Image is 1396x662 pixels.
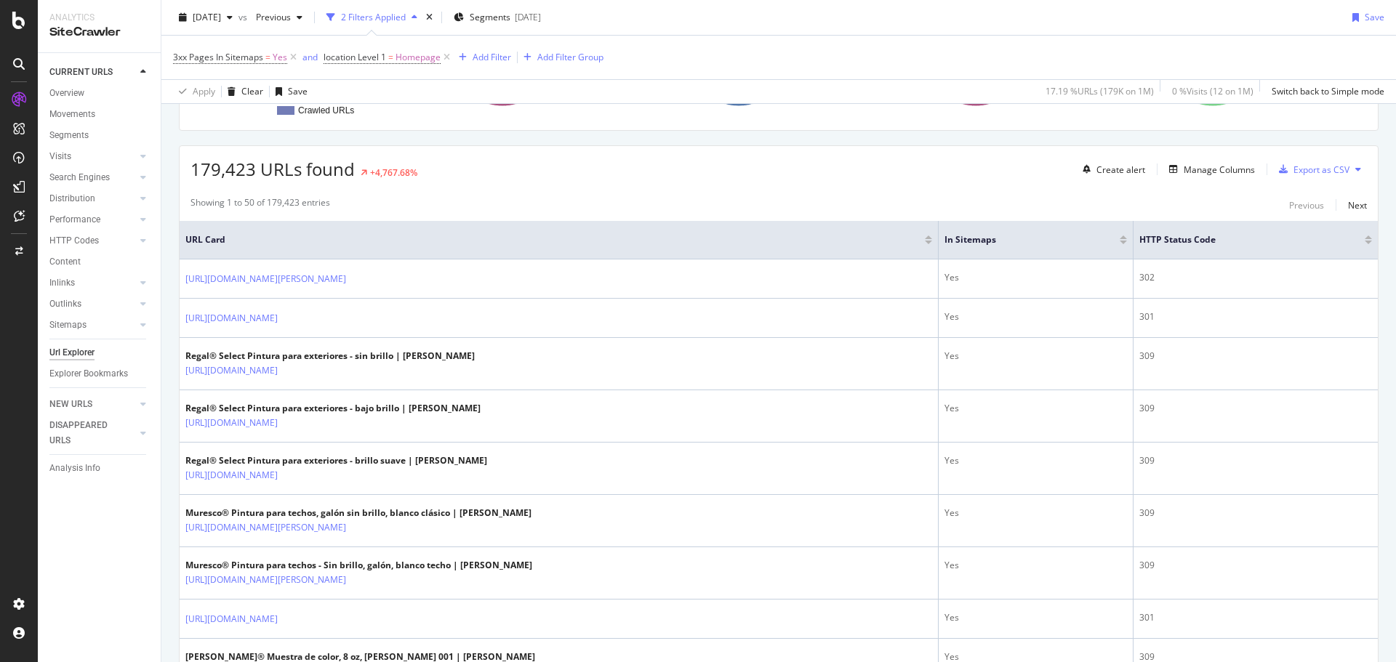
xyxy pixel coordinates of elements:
div: and [302,51,318,63]
div: Add Filter [473,51,511,63]
div: Muresco® Pintura para techos, galón sin brillo, blanco clásico | [PERSON_NAME] [185,506,531,520]
div: Yes [944,506,1126,520]
div: 301 [1139,611,1372,624]
div: Analysis Info [49,461,100,476]
a: Movements [49,107,151,122]
div: Previous [1289,199,1324,211]
div: Showing 1 to 50 of 179,423 entries [190,196,330,214]
div: Movements [49,107,95,122]
button: Apply [173,80,215,103]
div: [DATE] [515,11,541,23]
div: Sitemaps [49,318,87,333]
div: Muresco® Pintura para techos - Sin brillo, galón, blanco techo | [PERSON_NAME] [185,559,532,572]
button: Create alert [1077,158,1145,181]
a: Distribution [49,191,136,206]
div: Apply [193,85,215,97]
span: Previous [250,11,291,23]
a: Search Engines [49,170,136,185]
a: Inlinks [49,275,136,291]
div: Visits [49,149,71,164]
a: Outlinks [49,296,136,312]
div: Save [1365,11,1384,23]
a: DISAPPEARED URLS [49,418,136,448]
span: Yes [273,47,287,68]
a: CURRENT URLS [49,65,136,80]
button: Export as CSV [1273,158,1349,181]
div: Export as CSV [1293,164,1349,176]
a: Analysis Info [49,461,151,476]
div: 309 [1139,506,1372,520]
div: DISAPPEARED URLS [49,418,123,448]
div: 302 [1139,271,1372,284]
div: Regal® Select Pintura para exteriores - sin brillo | [PERSON_NAME] [185,350,475,363]
div: Create alert [1096,164,1145,176]
span: = [265,51,270,63]
span: HTTP Status Code [1139,233,1343,246]
button: and [302,50,318,64]
div: Performance [49,212,100,227]
div: Yes [944,310,1126,323]
a: [URL][DOMAIN_NAME][PERSON_NAME] [185,272,346,286]
div: Regal® Select Pintura para exteriores - bajo brillo | [PERSON_NAME] [185,402,481,415]
button: Add Filter Group [518,49,603,66]
div: Yes [944,271,1126,284]
div: +4,767.68% [370,166,417,179]
span: 2025 Sep. 6th [193,11,221,23]
div: HTTP Codes [49,233,99,249]
div: 309 [1139,454,1372,467]
span: In Sitemaps [944,233,1097,246]
a: Content [49,254,151,270]
div: Regal® Select Pintura para exteriores - brillo suave | [PERSON_NAME] [185,454,487,467]
a: [URL][DOMAIN_NAME] [185,416,278,430]
button: Save [1347,6,1384,29]
span: location Level 1 [324,51,386,63]
div: Yes [944,454,1126,467]
a: [URL][DOMAIN_NAME] [185,612,278,626]
a: Segments [49,128,151,143]
a: HTTP Codes [49,233,136,249]
div: Add Filter Group [537,51,603,63]
button: Add Filter [453,49,511,66]
div: Analytics [49,12,149,24]
a: [URL][DOMAIN_NAME][PERSON_NAME] [185,573,346,587]
div: Content [49,254,81,270]
div: 301 [1139,310,1372,323]
div: SiteCrawler [49,24,149,41]
text: Crawled URLs [298,105,354,116]
div: Distribution [49,191,95,206]
span: = [388,51,393,63]
div: 309 [1139,402,1372,415]
div: Yes [944,559,1126,572]
div: Yes [944,611,1126,624]
div: NEW URLS [49,397,92,412]
div: Explorer Bookmarks [49,366,128,382]
button: Clear [222,80,263,103]
span: Homepage [396,47,441,68]
button: Save [270,80,308,103]
button: Switch back to Simple mode [1266,80,1384,103]
div: Segments [49,128,89,143]
button: Next [1348,196,1367,214]
button: Previous [250,6,308,29]
span: 3xx Pages In Sitemaps [173,51,263,63]
a: Sitemaps [49,318,136,333]
div: Yes [944,350,1126,363]
a: [URL][DOMAIN_NAME] [185,468,278,483]
a: Visits [49,149,136,164]
button: [DATE] [173,6,238,29]
a: Url Explorer [49,345,151,360]
div: Switch back to Simple mode [1272,85,1384,97]
div: Url Explorer [49,345,95,360]
a: NEW URLS [49,397,136,412]
a: Performance [49,212,136,227]
button: Manage Columns [1163,161,1255,178]
div: 2 Filters Applied [341,11,406,23]
div: CURRENT URLS [49,65,113,80]
button: 2 Filters Applied [321,6,423,29]
a: [URL][DOMAIN_NAME] [185,363,278,378]
button: Previous [1289,196,1324,214]
button: Segments[DATE] [448,6,547,29]
div: Manage Columns [1184,164,1255,176]
span: Segments [470,11,510,23]
div: Outlinks [49,296,81,312]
